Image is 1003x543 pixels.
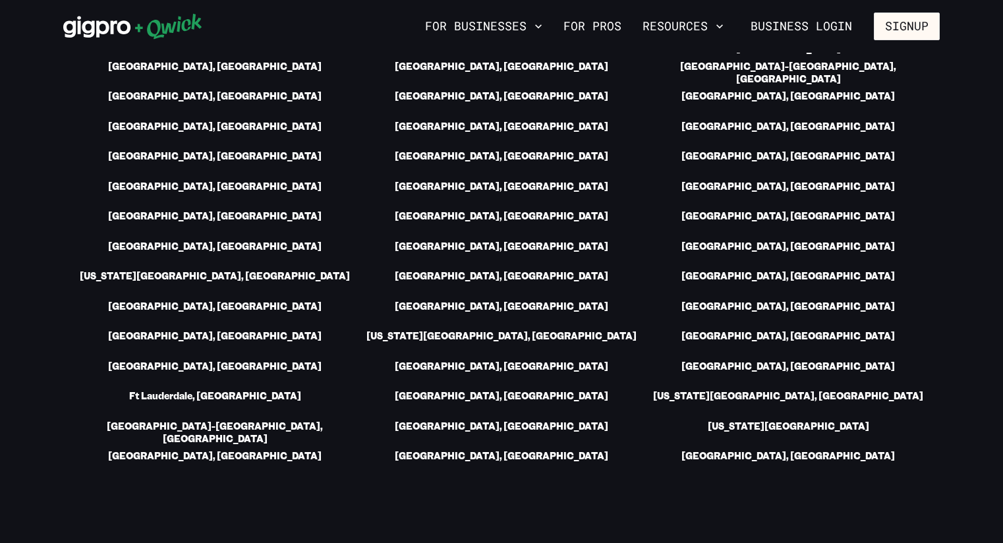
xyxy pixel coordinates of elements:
a: [GEOGRAPHIC_DATA], [GEOGRAPHIC_DATA] [108,61,322,74]
button: Signup [874,13,940,40]
a: [GEOGRAPHIC_DATA], [GEOGRAPHIC_DATA] [108,360,322,374]
a: [GEOGRAPHIC_DATA], [GEOGRAPHIC_DATA] [681,210,895,224]
a: [GEOGRAPHIC_DATA], [GEOGRAPHIC_DATA] [681,360,895,374]
a: [GEOGRAPHIC_DATA], [GEOGRAPHIC_DATA] [108,300,322,314]
a: [US_STATE][GEOGRAPHIC_DATA], [GEOGRAPHIC_DATA] [653,390,923,404]
a: [GEOGRAPHIC_DATA], [GEOGRAPHIC_DATA] [395,210,608,224]
a: [GEOGRAPHIC_DATA], [GEOGRAPHIC_DATA] [395,360,608,374]
a: [GEOGRAPHIC_DATA]-[GEOGRAPHIC_DATA], [GEOGRAPHIC_DATA] [63,420,366,447]
a: [GEOGRAPHIC_DATA], [GEOGRAPHIC_DATA] [108,150,322,164]
a: [GEOGRAPHIC_DATA], [GEOGRAPHIC_DATA] [395,90,608,104]
a: [GEOGRAPHIC_DATA], [GEOGRAPHIC_DATA] [681,150,895,164]
a: [GEOGRAPHIC_DATA], [GEOGRAPHIC_DATA] [681,450,895,464]
a: [GEOGRAPHIC_DATA], [GEOGRAPHIC_DATA] [681,330,895,344]
a: [GEOGRAPHIC_DATA], [GEOGRAPHIC_DATA] [395,390,608,404]
a: For Pros [558,15,627,38]
a: [GEOGRAPHIC_DATA], [GEOGRAPHIC_DATA] [681,241,895,254]
a: [GEOGRAPHIC_DATA], [GEOGRAPHIC_DATA] [395,450,608,464]
a: [GEOGRAPHIC_DATA], [GEOGRAPHIC_DATA] [108,330,322,344]
a: [GEOGRAPHIC_DATA], [GEOGRAPHIC_DATA] [395,420,608,434]
a: [GEOGRAPHIC_DATA], [GEOGRAPHIC_DATA] [681,121,895,134]
a: Business Login [739,13,863,40]
a: [GEOGRAPHIC_DATA], [GEOGRAPHIC_DATA] [395,150,608,164]
a: [US_STATE][GEOGRAPHIC_DATA], [GEOGRAPHIC_DATA] [366,330,637,344]
a: [GEOGRAPHIC_DATA], [GEOGRAPHIC_DATA] [681,90,895,104]
a: [GEOGRAPHIC_DATA], [GEOGRAPHIC_DATA] [108,121,322,134]
a: [GEOGRAPHIC_DATA]-[GEOGRAPHIC_DATA], [GEOGRAPHIC_DATA] [637,61,940,87]
a: Ft Lauderdale, [GEOGRAPHIC_DATA] [129,390,301,404]
a: [GEOGRAPHIC_DATA], [GEOGRAPHIC_DATA] [395,241,608,254]
a: [GEOGRAPHIC_DATA], [GEOGRAPHIC_DATA] [395,181,608,194]
a: [GEOGRAPHIC_DATA], [GEOGRAPHIC_DATA] [395,300,608,314]
a: [GEOGRAPHIC_DATA], [GEOGRAPHIC_DATA] [108,241,322,254]
a: [GEOGRAPHIC_DATA], [GEOGRAPHIC_DATA] [681,270,895,284]
a: [GEOGRAPHIC_DATA], [GEOGRAPHIC_DATA] [108,450,322,464]
a: [GEOGRAPHIC_DATA], [GEOGRAPHIC_DATA] [395,61,608,74]
a: [GEOGRAPHIC_DATA], [GEOGRAPHIC_DATA] [108,181,322,194]
a: [GEOGRAPHIC_DATA], [GEOGRAPHIC_DATA] [108,210,322,224]
a: [GEOGRAPHIC_DATA], [GEOGRAPHIC_DATA] [681,181,895,194]
a: [US_STATE][GEOGRAPHIC_DATA], [GEOGRAPHIC_DATA] [80,270,350,284]
a: [GEOGRAPHIC_DATA], [GEOGRAPHIC_DATA] [395,121,608,134]
a: [GEOGRAPHIC_DATA], [GEOGRAPHIC_DATA] [108,90,322,104]
a: [US_STATE][GEOGRAPHIC_DATA] [708,420,869,434]
a: [GEOGRAPHIC_DATA], [GEOGRAPHIC_DATA] [681,300,895,314]
a: [GEOGRAPHIC_DATA], [GEOGRAPHIC_DATA] [395,270,608,284]
button: For Businesses [420,15,548,38]
button: Resources [637,15,729,38]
